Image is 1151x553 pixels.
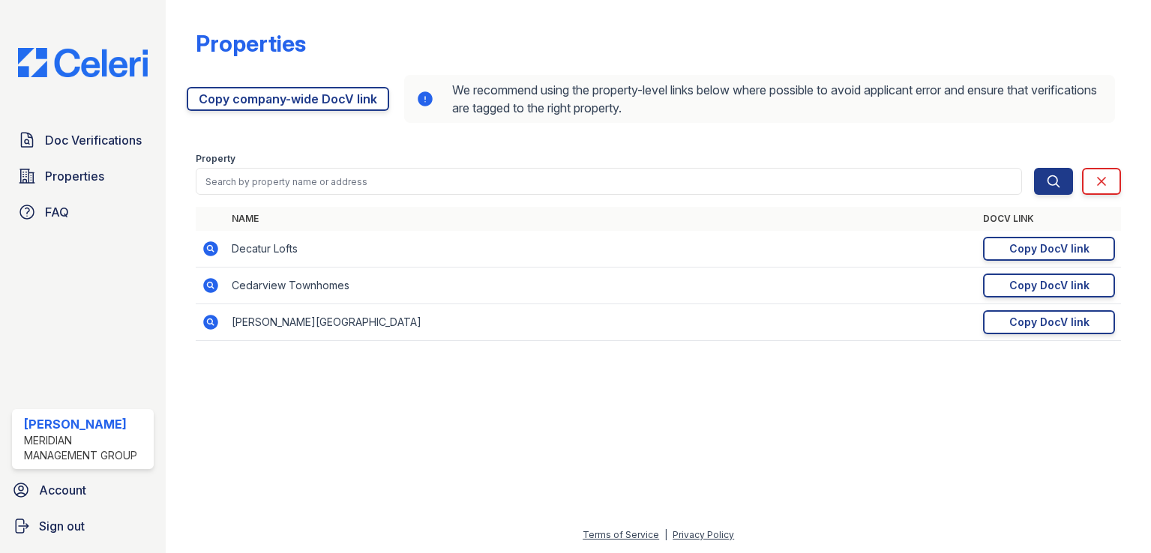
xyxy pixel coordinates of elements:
a: Privacy Policy [673,529,734,540]
img: CE_Logo_Blue-a8612792a0a2168367f1c8372b55b34899dd931a85d93a1a3d3e32e68fde9ad4.png [6,48,160,77]
a: Copy DocV link [983,274,1115,297]
span: Sign out [39,517,85,535]
td: Cedarview Townhomes [226,268,977,304]
div: Meridian Management Group [24,433,148,463]
span: Account [39,481,86,499]
span: Properties [45,167,104,185]
span: Doc Verifications [45,131,142,149]
td: Decatur Lofts [226,231,977,268]
a: Doc Verifications [12,125,154,155]
a: Copy DocV link [983,237,1115,261]
div: Copy DocV link [1009,315,1090,330]
input: Search by property name or address [196,168,1022,195]
td: [PERSON_NAME][GEOGRAPHIC_DATA] [226,304,977,341]
a: Properties [12,161,154,191]
label: Property [196,153,235,165]
div: Copy DocV link [1009,278,1090,293]
div: We recommend using the property-level links below where possible to avoid applicant error and ens... [404,75,1115,123]
a: Copy company-wide DocV link [187,87,389,111]
div: Copy DocV link [1009,241,1090,256]
a: Account [6,475,160,505]
a: Sign out [6,511,160,541]
a: FAQ [12,197,154,227]
div: | [664,529,667,540]
div: Properties [196,30,306,57]
span: FAQ [45,203,69,221]
th: Name [226,207,977,231]
th: DocV Link [977,207,1121,231]
a: Copy DocV link [983,310,1115,334]
div: [PERSON_NAME] [24,415,148,433]
a: Terms of Service [583,529,659,540]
